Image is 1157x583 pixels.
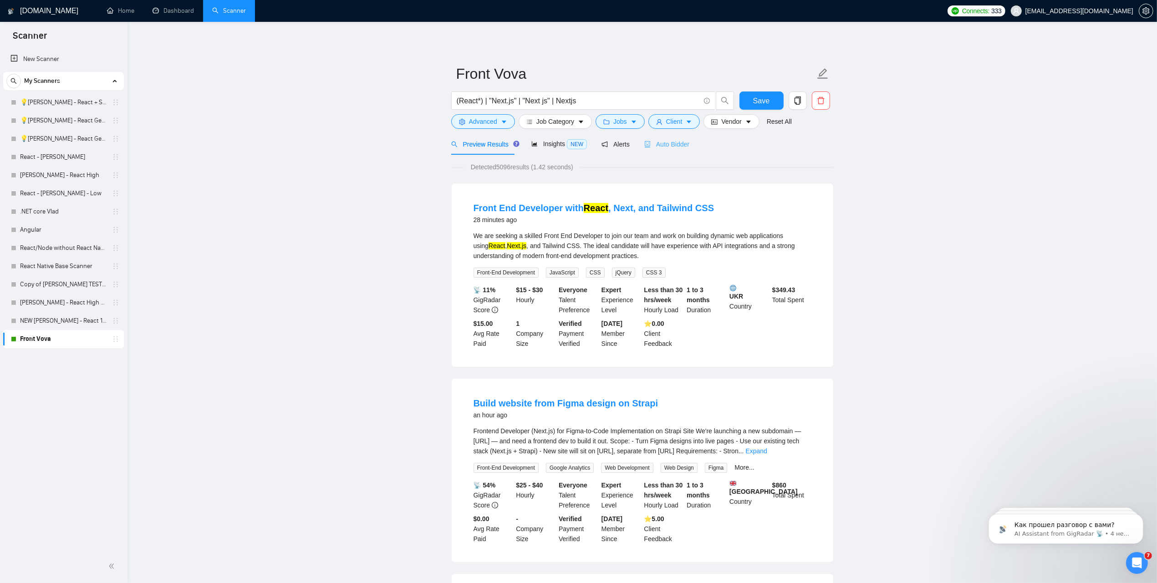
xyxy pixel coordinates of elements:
[730,480,736,487] img: 🇬🇧
[531,140,587,147] span: Insights
[20,112,107,130] a: 💡[PERSON_NAME] - React General A
[1139,4,1153,18] button: setting
[685,480,728,510] div: Duration
[514,514,557,544] div: Company Size
[557,480,600,510] div: Talent Preference
[739,91,784,110] button: Save
[20,221,107,239] a: Angular
[686,118,692,125] span: caret-down
[492,307,498,313] span: info-circle
[451,114,515,129] button: settingAdvancedcaret-down
[526,118,533,125] span: bars
[519,114,592,129] button: barsJob Categorycaret-down
[514,480,557,510] div: Hourly
[501,118,507,125] span: caret-down
[514,285,557,315] div: Hourly
[112,244,119,252] span: holder
[472,514,515,544] div: Avg Rate Paid
[644,286,683,304] b: Less than 30 hrs/week
[687,286,710,304] b: 1 to 3 months
[559,286,587,294] b: Everyone
[112,299,119,306] span: holder
[112,208,119,215] span: holder
[112,153,119,161] span: holder
[451,141,517,148] span: Preview Results
[770,480,813,510] div: Total Spent
[112,317,119,324] span: holder
[507,242,526,249] mark: Next.js
[1145,552,1152,559] span: 7
[642,319,685,349] div: Client Feedback
[112,135,119,142] span: holder
[601,286,622,294] b: Expert
[3,50,124,68] li: New Scanner
[492,502,498,508] span: info-circle
[20,330,107,348] a: Front Vova
[612,268,635,278] span: jQuery
[112,117,119,124] span: holder
[729,480,798,495] b: [GEOGRAPHIC_DATA]
[728,480,770,510] div: Country
[451,141,458,147] span: search
[716,91,734,110] button: search
[516,482,543,489] b: $25 - $40
[767,117,792,127] a: Reset All
[772,482,786,489] b: $ 860
[24,72,60,90] span: My Scanners
[642,285,685,315] div: Hourly Load
[474,320,493,327] b: $15.00
[596,114,645,129] button: folderJobscaret-down
[644,141,689,148] span: Auto Bidder
[472,480,515,510] div: GigRadar Score
[456,62,815,85] input: Scanner name...
[600,285,642,315] div: Experience Level
[457,95,700,106] input: Search Freelance Jobs...
[601,320,622,327] b: [DATE]
[789,96,806,105] span: copy
[546,268,579,278] span: JavaScript
[112,335,119,343] span: holder
[600,319,642,349] div: Member Since
[557,285,600,315] div: Talent Preference
[975,495,1157,558] iframe: Intercom notifications сообщение
[514,319,557,349] div: Company Size
[716,96,734,105] span: search
[631,118,637,125] span: caret-down
[20,148,107,166] a: React - [PERSON_NAME]
[753,95,770,106] span: Save
[661,463,698,473] span: Web Design
[711,118,718,125] span: idcard
[666,117,683,127] span: Client
[20,184,107,203] a: React - [PERSON_NAME] - Low
[20,203,107,221] a: .NET core Vlad
[459,118,465,125] span: setting
[531,141,538,147] span: area-chart
[601,141,630,148] span: Alerts
[817,68,829,80] span: edit
[20,294,107,312] a: [PERSON_NAME] - React High V2
[472,319,515,349] div: Avg Rate Paid
[559,320,582,327] b: Verified
[20,130,107,148] a: 💡[PERSON_NAME] - React General B Fun
[112,263,119,270] span: holder
[20,312,107,330] a: NEW [PERSON_NAME] - React 18.09
[991,6,1001,16] span: 333
[705,463,727,473] span: Figma
[546,463,594,473] span: Google Analytics
[474,286,496,294] b: 📡 11%
[601,463,653,473] span: Web Development
[1139,7,1153,15] span: setting
[772,286,795,294] b: $ 349.43
[10,50,117,68] a: New Scanner
[746,447,767,455] a: Expand
[474,463,539,473] span: Front-End Development
[8,4,14,19] img: logo
[112,281,119,288] span: holder
[586,268,605,278] span: CSS
[567,139,587,149] span: NEW
[474,482,496,489] b: 📡 54%
[464,162,580,172] span: Detected 5096 results (1.42 seconds)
